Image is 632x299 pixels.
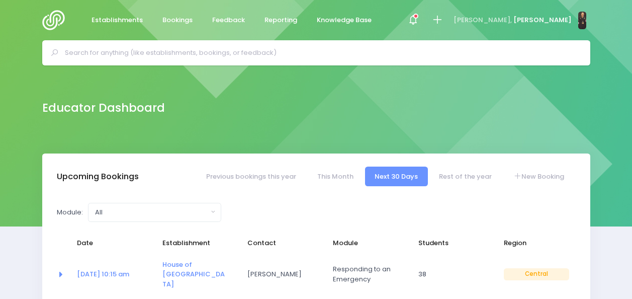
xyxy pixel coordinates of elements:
[429,167,502,186] a: Rest of the year
[42,101,165,115] h2: Educator Dashboard
[70,253,156,296] td: <a href="https://app.stjis.org.nz/bookings/523840" class="font-weight-bold">24 Sep at 10:15 am</a>
[513,15,572,25] span: [PERSON_NAME]
[326,253,412,296] td: Responding to an Emergency
[418,238,484,248] span: Students
[241,253,326,296] td: Nicola Duthie
[162,15,193,25] span: Bookings
[156,253,241,296] td: <a href="https://app.stjis.org.nz/establishments/209100" class="font-weight-bold">House of Wonder...
[154,11,201,30] a: Bookings
[57,207,83,217] label: Module:
[333,264,398,284] span: Responding to an Emergency
[88,203,221,222] button: All
[454,15,512,25] span: [PERSON_NAME],
[162,238,228,248] span: Establishment
[212,15,245,25] span: Feedback
[309,11,380,30] a: Knowledge Base
[57,172,139,182] h3: Upcoming Bookings
[412,253,497,296] td: 38
[65,45,576,60] input: Search for anything (like establishments, bookings, or feedback)
[418,269,484,279] span: 38
[504,268,569,280] span: Central
[264,15,297,25] span: Reporting
[196,167,306,186] a: Previous bookings this year
[83,11,151,30] a: Establishments
[256,11,306,30] a: Reporting
[204,11,253,30] a: Feedback
[77,269,129,279] a: [DATE] 10:15 am
[333,238,398,248] span: Module
[365,167,428,186] a: Next 30 Days
[247,238,313,248] span: Contact
[95,207,208,217] div: All
[504,238,569,248] span: Region
[77,238,142,248] span: Date
[503,167,574,186] a: New Booking
[162,260,225,289] a: House of [GEOGRAPHIC_DATA]
[247,269,313,279] span: [PERSON_NAME]
[307,167,363,186] a: This Month
[578,12,586,29] img: N
[92,15,143,25] span: Establishments
[42,10,71,30] img: Logo
[317,15,372,25] span: Knowledge Base
[497,253,576,296] td: Central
